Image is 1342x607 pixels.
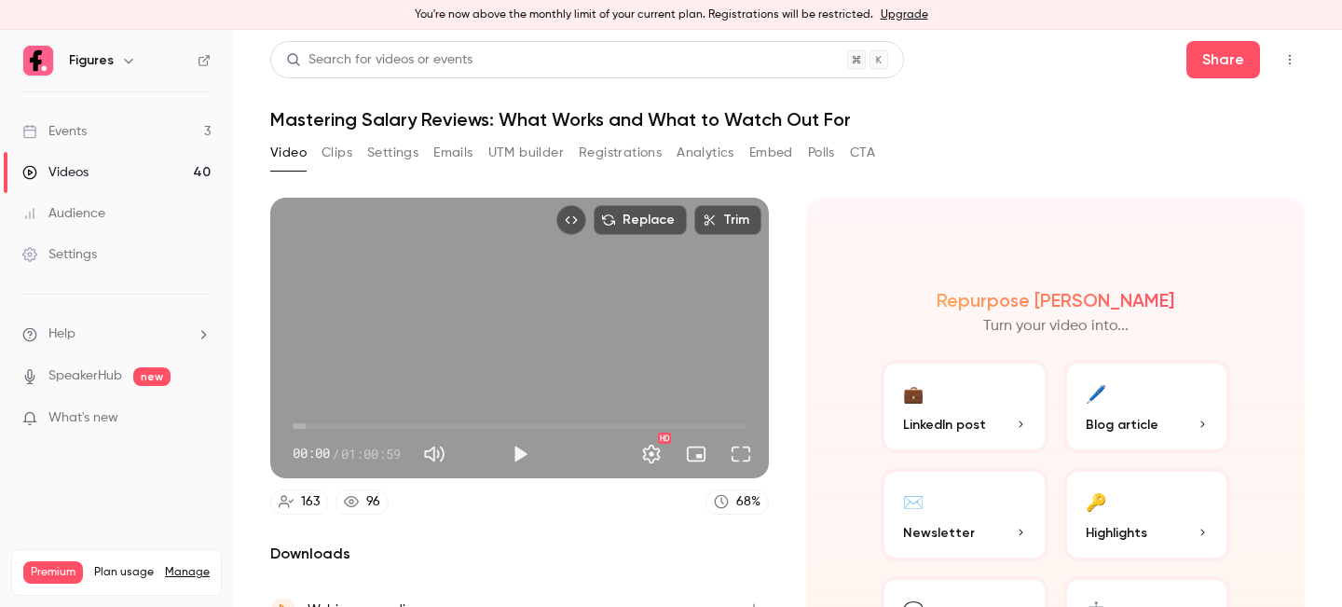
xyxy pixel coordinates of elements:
[1086,487,1106,516] div: 🔑
[322,138,352,168] button: Clips
[983,315,1129,338] p: Turn your video into...
[367,138,418,168] button: Settings
[165,565,210,580] a: Manage
[556,205,586,235] button: Embed video
[808,138,835,168] button: Polls
[594,205,687,235] button: Replace
[579,138,662,168] button: Registrations
[633,435,670,473] button: Settings
[22,163,89,182] div: Videos
[1186,41,1260,78] button: Share
[133,367,171,386] span: new
[270,108,1305,131] h1: Mastering Salary Reviews: What Works and What to Watch Out For
[270,490,328,515] a: 163
[903,523,975,543] span: Newsletter
[850,138,875,168] button: CTA
[286,50,472,70] div: Search for videos or events
[188,410,211,427] iframe: Noticeable Trigger
[501,435,539,473] button: Play
[722,435,760,473] button: Full screen
[677,138,734,168] button: Analytics
[694,205,761,235] button: Trim
[366,492,380,512] div: 96
[23,46,53,76] img: Figures
[293,444,330,463] span: 00:00
[23,561,83,584] span: Premium
[94,565,154,580] span: Plan usage
[881,7,928,22] a: Upgrade
[1275,45,1305,75] button: Top Bar Actions
[22,324,211,344] li: help-dropdown-opener
[332,444,339,463] span: /
[341,444,401,463] span: 01:00:59
[678,435,715,473] button: Turn on miniplayer
[1086,523,1147,543] span: Highlights
[903,487,924,516] div: ✉️
[301,492,320,512] div: 163
[1063,360,1231,453] button: 🖊️Blog article
[1086,415,1158,435] span: Blog article
[903,415,986,435] span: LinkedIn post
[705,490,769,515] a: 68%
[749,138,793,168] button: Embed
[22,204,105,223] div: Audience
[270,138,307,168] button: Video
[416,435,453,473] button: Mute
[22,122,87,141] div: Events
[270,543,769,565] h2: Downloads
[22,245,97,264] div: Settings
[881,360,1048,453] button: 💼LinkedIn post
[48,324,75,344] span: Help
[335,490,389,515] a: 96
[293,444,401,463] div: 00:00
[488,138,564,168] button: UTM builder
[881,468,1048,561] button: ✉️Newsletter
[903,379,924,407] div: 💼
[1063,468,1231,561] button: 🔑Highlights
[1086,379,1106,407] div: 🖊️
[736,492,760,512] div: 68 %
[433,138,472,168] button: Emails
[48,408,118,428] span: What's new
[69,51,114,70] h6: Figures
[48,366,122,386] a: SpeakerHub
[937,289,1174,311] h2: Repurpose [PERSON_NAME]
[658,433,671,444] div: HD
